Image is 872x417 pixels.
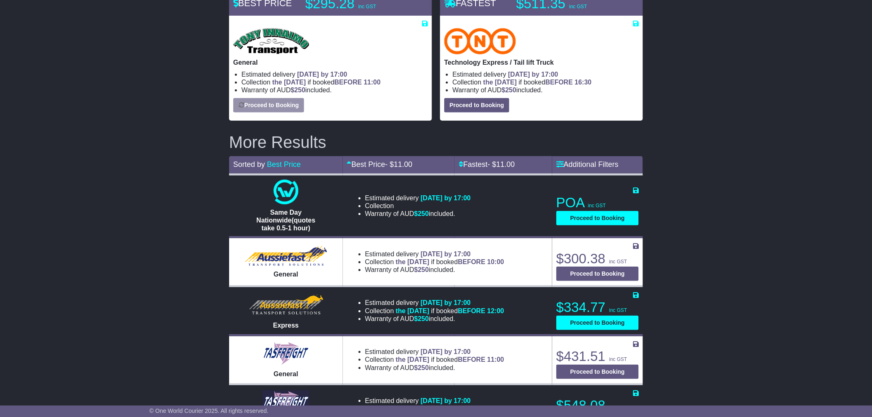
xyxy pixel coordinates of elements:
[396,356,504,363] span: if booked
[556,194,639,211] p: POA
[233,160,265,169] span: Sorted by
[418,315,429,322] span: 250
[272,79,306,86] span: the [DATE]
[229,133,643,151] h2: More Results
[385,160,413,169] span: - $
[365,202,471,210] li: Collection
[546,79,573,86] span: BEFORE
[396,258,429,265] span: the [DATE]
[452,70,639,78] li: Estimated delivery
[365,315,504,323] li: Warranty of AUD included.
[502,87,516,94] span: $
[347,160,413,169] a: Best Price- $11.00
[487,307,504,314] span: 12:00
[421,299,471,306] span: [DATE] by 17:00
[274,180,298,204] img: One World Courier: Same Day Nationwide(quotes take 0.5-1 hour)
[444,59,639,66] p: Technology Express / Tail lift Truck
[418,210,429,217] span: 250
[365,405,504,412] li: Collection
[233,28,309,54] img: Tony Innaimo Transport: General
[505,87,516,94] span: 250
[364,79,381,86] span: 11:00
[365,397,504,405] li: Estimated delivery
[365,194,471,202] li: Estimated delivery
[358,4,376,9] span: inc GST
[418,266,429,273] span: 250
[396,307,429,314] span: the [DATE]
[452,86,639,94] li: Warranty of AUD included.
[459,160,515,169] a: Fastest- $11.00
[414,266,429,273] span: $
[508,71,558,78] span: [DATE] by 17:00
[233,59,428,66] p: General
[458,356,485,363] span: BEFORE
[609,356,627,362] span: inc GST
[396,356,429,363] span: the [DATE]
[487,258,504,265] span: 10:00
[569,4,587,9] span: inc GST
[365,210,471,218] li: Warranty of AUD included.
[488,160,515,169] span: - $
[421,348,471,355] span: [DATE] by 17:00
[421,397,471,404] span: [DATE] by 17:00
[365,266,504,274] li: Warranty of AUD included.
[294,87,305,94] span: 250
[365,356,504,363] li: Collection
[556,267,639,281] button: Proceed to Booking
[335,79,362,86] span: BEFORE
[556,251,639,267] p: $300.38
[241,78,428,86] li: Collection
[487,356,504,363] span: 11:00
[274,271,298,278] span: General
[273,322,299,329] span: Express
[274,370,298,377] span: General
[297,71,347,78] span: [DATE] by 17:00
[414,364,429,371] span: $
[421,251,471,258] span: [DATE] by 17:00
[365,364,504,372] li: Warranty of AUD included.
[609,259,627,265] span: inc GST
[256,209,315,232] span: Same Day Nationwide(quotes take 0.5-1 hour)
[396,307,504,314] span: if booked
[246,293,326,317] img: Aussiefast Transport: Express
[150,408,269,414] span: © One World Courier 2025. All rights reserved.
[365,299,504,307] li: Estimated delivery
[241,86,428,94] li: Warranty of AUD included.
[556,211,639,225] button: Proceed to Booking
[556,316,639,330] button: Proceed to Booking
[556,299,639,316] p: $334.77
[483,79,592,86] span: if booked
[414,210,429,217] span: $
[272,79,381,86] span: if booked
[365,307,504,315] li: Collection
[483,79,517,86] span: the [DATE]
[452,78,639,86] li: Collection
[267,160,301,169] a: Best Price
[444,98,509,112] button: Proceed to Booking
[241,70,428,78] li: Estimated delivery
[421,194,471,201] span: [DATE] by 17:00
[418,364,429,371] span: 250
[588,203,606,208] span: inc GST
[458,258,485,265] span: BEFORE
[291,87,305,94] span: $
[365,348,504,356] li: Estimated delivery
[556,348,639,365] p: $431.51
[396,258,504,265] span: if booked
[263,390,309,415] img: Tasfreight: Express
[556,365,639,379] button: Proceed to Booking
[414,315,429,322] span: $
[458,307,485,314] span: BEFORE
[496,160,515,169] span: 11.00
[394,160,413,169] span: 11.00
[245,246,327,266] img: Aussiefast Transport: General
[365,258,504,266] li: Collection
[365,250,504,258] li: Estimated delivery
[263,341,309,366] img: Tasfreight: General
[444,28,516,54] img: TNT Domestic: Technology Express / Tail lift Truck
[575,79,592,86] span: 16:30
[609,307,627,313] span: inc GST
[556,397,639,414] p: $548.08
[556,160,619,169] a: Additional Filters
[233,98,304,112] button: Proceed to Booking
